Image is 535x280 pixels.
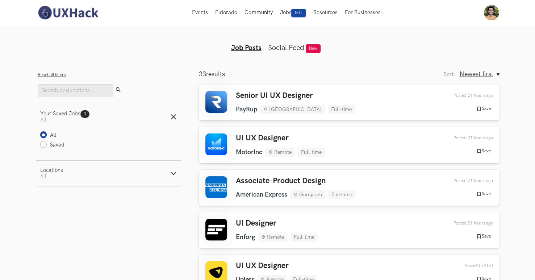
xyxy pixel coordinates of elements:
span: 0 [84,111,86,117]
div: 26th Sep [448,263,493,268]
div: 27th Sep [448,93,493,98]
div: Locations [40,167,63,173]
a: Social Feed [268,44,304,52]
button: Save [474,106,493,112]
div: 27th Sep [448,135,493,141]
li: PayRup [236,106,257,113]
label: All [40,132,57,139]
button: Save [474,233,493,240]
h3: Associate-Product Design [236,176,355,186]
button: Your Saved Jobs0 All [36,104,181,129]
li: Remote [265,148,295,157]
label: Saved [40,141,65,149]
h3: UI UX Designer [236,261,317,271]
label: Sort: [444,71,455,78]
h3: UI Designer [236,219,318,228]
div: Your Saved Jobs [40,111,89,117]
span: All [40,173,46,180]
li: Full-time [328,190,355,199]
p: results [199,70,225,78]
div: Your Saved Jobs0 All [36,129,181,160]
button: LocationsAll [36,161,181,186]
li: [GEOGRAPHIC_DATA] [260,105,325,114]
h3: UI UX Designer [236,133,325,143]
span: 33 [199,70,206,78]
span: Newest first [460,70,493,78]
input: Search [38,84,113,97]
span: 50+ [291,9,306,17]
li: American Express [236,191,287,198]
button: Save [474,148,493,155]
li: Remote [258,232,288,242]
a: Job Posts [231,44,262,52]
div: 27th Sep [448,221,493,226]
img: Your profile pic [484,5,499,20]
li: MotorInc [236,148,262,156]
li: Full-time [298,148,325,157]
span: All [40,117,46,123]
button: Newest first, Sort: [460,70,500,78]
li: Full-time [291,232,318,242]
div: 27th Sep [448,178,493,184]
a: Associate-Product Design American Express Gurugram Full-time Posted 21 hours ago Save [199,170,500,206]
li: Gurugram [290,190,325,199]
ul: Tabs Interface [129,32,407,52]
h3: Senior UI UX Designer [236,91,355,100]
button: Reset all filters [38,72,66,78]
a: UI Designer Enforg Remote Full-time Posted 21 hours ago Save [199,212,500,248]
li: Full-time [328,105,355,114]
a: UI UX Designer MotorInc Remote Full-time Posted 21 hours ago Save [199,127,500,163]
img: UXHack-logo.png [36,5,100,20]
span: New [306,44,321,53]
li: Enforg [236,233,255,241]
button: Save [474,191,493,197]
a: Senior UI UX Designer PayRup [GEOGRAPHIC_DATA] Full-time Posted 21 hours ago Save [199,85,500,120]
